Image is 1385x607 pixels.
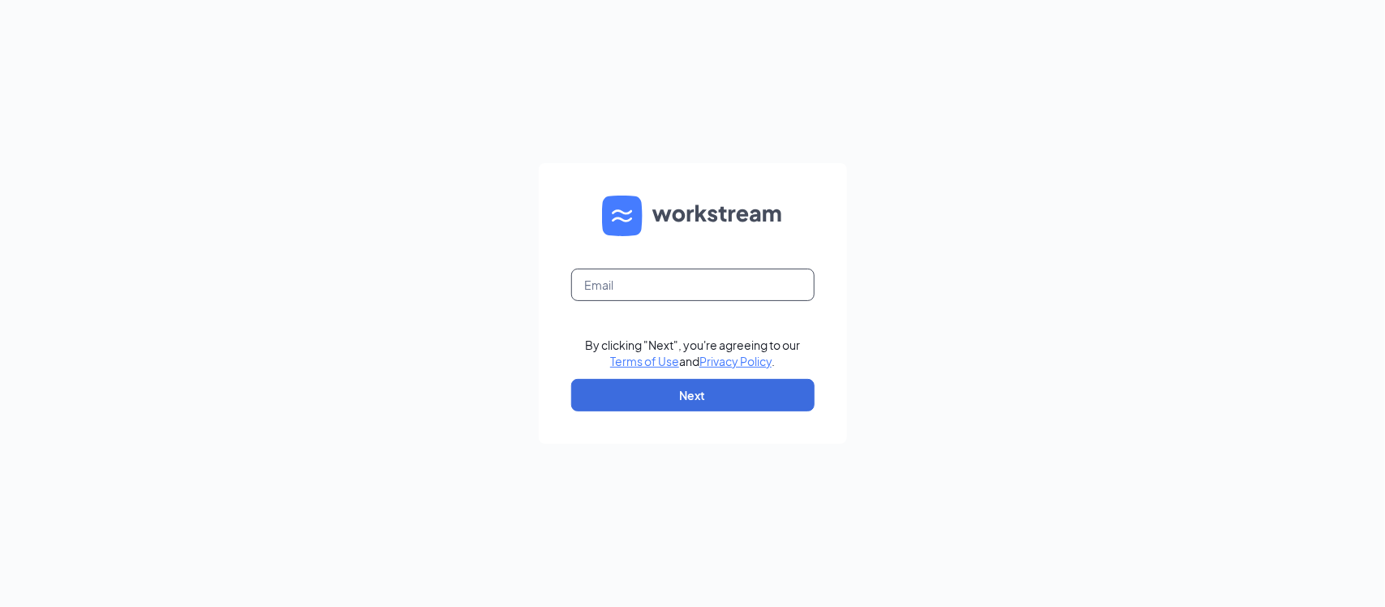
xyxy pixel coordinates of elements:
[610,354,679,368] a: Terms of Use
[585,337,800,369] div: By clicking "Next", you're agreeing to our and .
[571,379,815,411] button: Next
[571,269,815,301] input: Email
[602,196,784,236] img: WS logo and Workstream text
[699,354,772,368] a: Privacy Policy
